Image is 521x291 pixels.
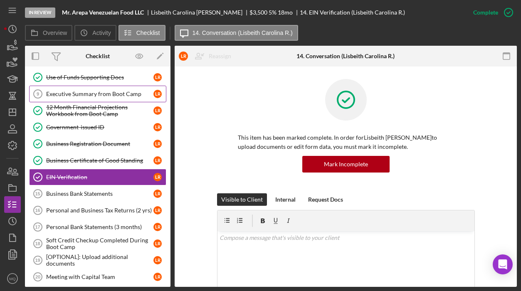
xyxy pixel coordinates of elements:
span: $3,500 [249,9,267,16]
div: Personal Bank Statements (3 months) [46,224,153,230]
a: Business Certificate of Good StandingLR [29,152,166,169]
button: Mark Incomplete [302,156,390,173]
a: Business Registration DocumentLR [29,136,166,152]
div: L R [153,123,162,131]
p: This item has been marked complete. In order for Lisbeith [PERSON_NAME] to upload documents or ed... [238,133,454,152]
div: L R [179,52,188,61]
button: Overview [25,25,72,41]
tspan: 15 [35,191,40,196]
button: Visible to Client [217,193,267,206]
div: Lisbeith Carolina [PERSON_NAME] [151,9,249,16]
div: L R [153,140,162,148]
div: L R [153,173,162,181]
div: L R [153,190,162,198]
div: 18 mo [278,9,293,16]
div: Use of Funds Supporting Docs [46,74,153,81]
div: Government-issued ID [46,124,153,131]
div: L R [153,273,162,281]
div: Open Intercom Messenger [493,254,513,274]
label: Activity [92,30,111,36]
div: Business Registration Document [46,141,153,147]
button: Checklist [119,25,165,41]
a: 18Soft Credit Checkup Completed During Boot CampLR [29,235,166,252]
div: 5 % [269,9,277,16]
label: 14. Conversation (Lisbeith Carolina R.) [193,30,293,36]
div: Internal [275,193,296,206]
b: Mr. Arepa Venezuelan Food LLC [62,9,144,16]
div: Reassign [209,48,231,64]
a: 9Executive Summary from Boot CampLR [29,86,166,102]
a: 16Personal and Business Tax Returns (2 yrs)LR [29,202,166,219]
a: EIN VerificationLR [29,169,166,185]
div: EIN Verification [46,174,153,180]
div: L R [153,90,162,98]
div: Soft Credit Checkup Completed During Boot Camp [46,237,153,250]
div: L R [153,239,162,248]
div: [OPTIONAL]: Upload additional documents [46,254,153,267]
div: Mark Incomplete [324,156,368,173]
label: Overview [43,30,67,36]
div: 14. EIN Verification (Lisbeith Carolina R.) [300,9,405,16]
div: L R [153,156,162,165]
div: Meeting with Capital Team [46,274,153,280]
tspan: 20 [35,274,40,279]
tspan: 9 [37,91,39,96]
tspan: 19 [35,258,40,263]
text: MQ [9,276,15,281]
div: L R [153,223,162,231]
a: 19[OPTIONAL]: Upload additional documentsLR [29,252,166,269]
button: Complete [465,4,517,21]
button: Internal [271,193,300,206]
a: 12 Month Financial Projections Workbook from Boot CampLR [29,102,166,119]
a: 20Meeting with Capital TeamLR [29,269,166,285]
a: Government-issued IDLR [29,119,166,136]
div: Business Bank Statements [46,190,153,197]
tspan: 18 [35,241,40,246]
div: L R [153,106,162,115]
div: L R [153,206,162,215]
button: Activity [74,25,116,41]
button: 14. Conversation (Lisbeith Carolina R.) [175,25,298,41]
a: 15Business Bank StatementsLR [29,185,166,202]
div: Personal and Business Tax Returns (2 yrs) [46,207,153,214]
div: Checklist [86,53,110,59]
div: L R [153,256,162,264]
a: Use of Funds Supporting DocsLR [29,69,166,86]
div: 14. Conversation (Lisbeith Carolina R.) [296,53,395,59]
div: In Review [25,7,55,18]
div: Visible to Client [221,193,263,206]
div: L R [153,73,162,81]
button: LRReassign [175,48,240,64]
button: MQ [4,270,21,287]
div: 12 Month Financial Projections Workbook from Boot Camp [46,104,153,117]
div: Complete [473,4,498,21]
button: Request Docs [304,193,347,206]
label: Checklist [136,30,160,36]
div: Request Docs [308,193,343,206]
tspan: 17 [35,224,40,229]
div: Business Certificate of Good Standing [46,157,153,164]
div: Executive Summary from Boot Camp [46,91,153,97]
tspan: 16 [35,208,40,213]
a: 17Personal Bank Statements (3 months)LR [29,219,166,235]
